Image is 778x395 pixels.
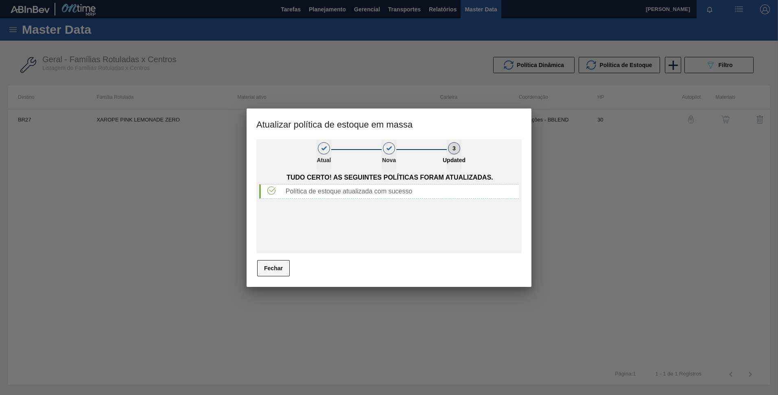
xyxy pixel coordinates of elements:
[317,139,331,172] button: 1Atual
[282,188,519,195] div: Política de estoque atualizada com sucesso
[447,139,461,172] button: 3Updated
[382,139,396,172] button: 2Nova
[383,142,395,154] div: 2
[286,174,493,181] span: Tudo certo! As seguintes Políticas foram atualizadas.
[318,142,330,154] div: 1
[369,157,409,163] p: Nova
[304,157,344,163] p: Atual
[247,109,531,139] h3: Atualizar política de estoque em massa
[267,187,275,195] img: Tipo
[434,157,474,163] p: Updated
[448,142,460,154] div: 3
[257,260,290,276] button: Fechar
